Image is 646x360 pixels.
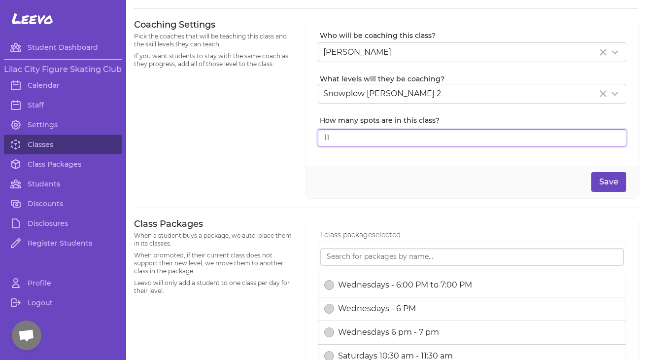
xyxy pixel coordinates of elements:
[4,293,122,313] a: Logout
[320,74,626,84] label: What levels will they be coaching?
[323,47,391,57] span: [PERSON_NAME]
[320,115,626,125] label: How many spots are in this class?
[134,279,294,295] p: Leevo will only add a student to one class per day for their level.
[4,95,122,115] a: Staff
[320,248,624,266] input: Search for packages by name...
[4,174,122,194] a: Students
[320,230,626,240] p: 1 class package selected
[12,321,41,350] div: Open chat
[4,37,122,57] a: Student Dashboard
[591,172,626,192] button: Save
[324,304,334,314] button: select date
[323,89,441,98] span: Snowplow [PERSON_NAME] 2
[318,129,626,147] input: Leave blank for unlimited spots
[324,280,334,290] button: select date
[4,273,122,293] a: Profile
[134,232,294,248] p: When a student buys a package, we auto-place them in its classes.
[4,194,122,214] a: Discounts
[4,233,122,253] a: Register Students
[134,52,294,68] p: If you want students to stay with the same coach as they progress, add all of those level to the ...
[597,46,609,58] button: Clear Selected
[320,31,626,40] label: Who will be coaching this class?
[134,252,294,275] p: When promoted, if their current class does not support their new level, we move them to another c...
[4,135,122,154] a: Classes
[338,279,472,291] p: Wednesdays - 6:00 PM to 7:00 PM
[4,75,122,95] a: Calendar
[597,88,609,100] button: Clear Selected
[4,154,122,174] a: Class Packages
[4,115,122,135] a: Settings
[338,303,416,315] p: Wednesdays - 6 PM
[338,326,439,338] p: Wednesdays 6 pm - 7 pm
[4,64,122,75] h3: Lilac City Figure Skating Club
[134,33,294,48] p: Pick the coaches that will be teaching this class and the skill levels they can teach.
[324,327,334,337] button: select date
[4,214,122,233] a: Disclosures
[134,19,294,31] h3: Coaching Settings
[12,10,53,28] span: Leevo
[134,218,294,230] h3: Class Packages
